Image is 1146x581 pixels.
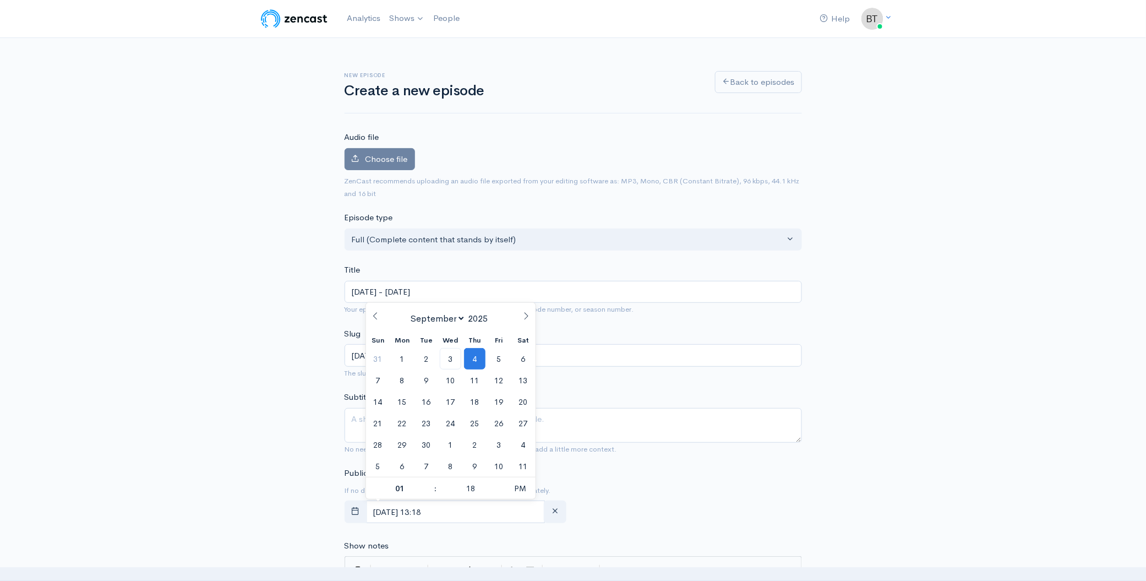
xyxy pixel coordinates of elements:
[512,348,534,370] span: September 6, 2025
[366,337,390,344] span: Sun
[345,344,802,367] input: title-of-episode
[351,562,367,578] button: Insert Show Notes Template
[408,563,424,579] button: Heading
[367,370,389,391] span: September 7, 2025
[345,211,393,224] label: Episode type
[416,370,437,391] span: September 9, 2025
[604,563,620,579] button: Markdown Guide
[391,455,413,477] span: October 6, 2025
[580,563,596,579] button: Toggle Fullscreen
[505,477,535,499] span: Click to toggle
[512,434,534,455] span: October 4, 2025
[463,337,487,344] span: Thu
[391,434,413,455] span: September 29, 2025
[367,455,389,477] span: October 5, 2025
[385,7,429,31] a: Shows
[345,176,800,198] small: ZenCast recommends uploading an audio file exported from your editing software as: MP3, Mono, CBR...
[345,540,389,552] label: Show notes
[488,455,510,477] span: October 10, 2025
[416,391,437,412] span: September 16, 2025
[345,467,440,480] label: Publication date and time
[434,477,437,499] span: :
[464,391,485,412] span: September 18, 2025
[512,370,534,391] span: September 13, 2025
[440,455,461,477] span: October 8, 2025
[367,412,389,434] span: September 21, 2025
[391,412,413,434] span: September 22, 2025
[488,391,510,412] span: September 19, 2025
[465,563,482,579] button: Numbered List
[345,72,702,78] h6: New episode
[715,71,802,94] a: Back to episodes
[345,501,367,523] button: toggle
[390,337,414,344] span: Mon
[488,412,510,434] span: September 26, 2025
[367,434,389,455] span: September 28, 2025
[440,348,461,370] span: September 3, 2025
[482,563,498,579] button: Insert Horizontal Line
[416,455,437,477] span: October 7, 2025
[345,83,702,99] h1: Create a new episode
[488,370,510,391] span: September 12, 2025
[437,477,505,499] input: Minute
[429,7,464,30] a: People
[522,563,539,579] button: Insert Image
[816,7,855,31] a: Help
[416,412,437,434] span: September 23, 2025
[512,391,534,412] span: September 20, 2025
[439,337,463,344] span: Wed
[416,434,437,455] span: September 30, 2025
[501,565,503,578] i: |
[861,8,883,30] img: ...
[367,391,389,412] span: September 14, 2025
[366,477,434,499] input: Hour
[449,563,465,579] button: Generic List
[544,501,566,523] button: clear
[345,328,361,340] label: Slug
[563,563,580,579] button: Toggle Side by Side
[464,348,485,370] span: September 4, 2025
[375,563,391,579] button: Bold
[466,313,495,324] input: Year
[391,348,413,370] span: September 1, 2025
[512,412,534,434] span: September 27, 2025
[352,234,785,246] div: Full (Complete content that stands by itself)
[464,412,485,434] span: September 25, 2025
[440,391,461,412] span: September 17, 2025
[599,565,601,578] i: |
[464,370,485,391] span: September 11, 2025
[345,391,373,404] label: Subtitle
[547,563,563,579] button: Toggle Preview
[345,281,802,303] input: What is the episode's title?
[367,348,389,370] span: August 31, 2025
[406,312,466,325] select: Month
[391,563,408,579] button: Italic
[365,154,408,164] span: Choose file
[391,370,413,391] span: September 8, 2025
[416,348,437,370] span: September 2, 2025
[432,563,449,579] button: Quote
[259,8,329,30] img: ZenCast Logo
[511,337,536,344] span: Sat
[345,229,802,251] button: Full (Complete content that stands by itself)
[464,455,485,477] span: October 9, 2025
[414,337,439,344] span: Tue
[342,7,385,30] a: Analytics
[487,337,511,344] span: Fri
[440,370,461,391] span: September 10, 2025
[345,486,551,495] small: If no date is selected, the episode will be published immediately.
[488,348,510,370] span: September 5, 2025
[440,434,461,455] span: October 1, 2025
[345,444,617,454] small: No need to repeat the main title of the episode, it's best to add a little more context.
[370,565,372,578] i: |
[345,368,496,378] small: The slug will be used in the URL for the episode.
[440,412,461,434] span: September 24, 2025
[345,305,634,314] small: Your episode title should include your podcast title, episode number, or season number.
[391,391,413,412] span: September 15, 2025
[512,455,534,477] span: October 11, 2025
[542,565,543,578] i: |
[345,131,379,144] label: Audio file
[506,563,522,579] button: Create Link
[428,565,429,578] i: |
[464,434,485,455] span: October 2, 2025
